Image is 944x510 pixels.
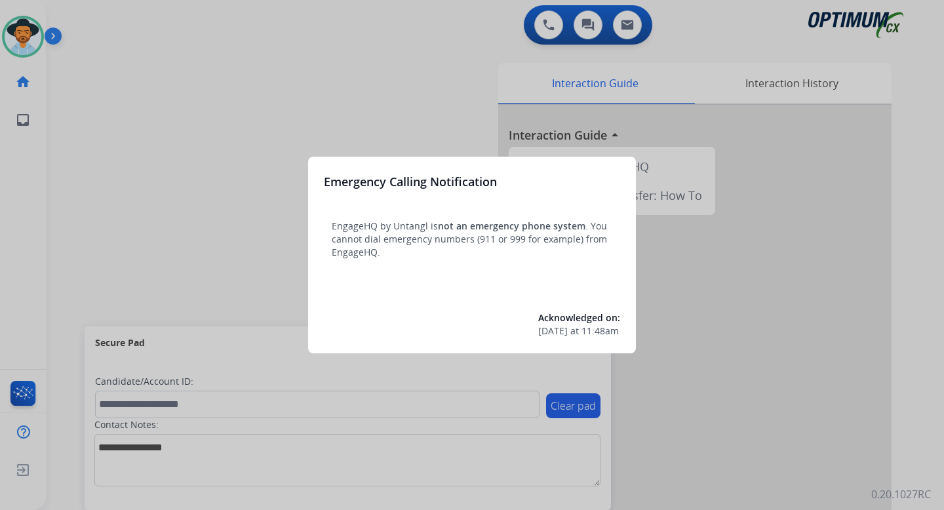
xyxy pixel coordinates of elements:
span: 11:48am [581,324,619,338]
div: at [538,324,620,338]
span: [DATE] [538,324,568,338]
h3: Emergency Calling Notification [324,172,497,191]
span: Acknowledged on: [538,311,620,324]
p: 0.20.1027RC [871,486,931,502]
p: EngageHQ by Untangl is . You cannot dial emergency numbers (911 or 999 for example) from EngageHQ. [332,220,612,259]
span: not an emergency phone system [438,220,585,232]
